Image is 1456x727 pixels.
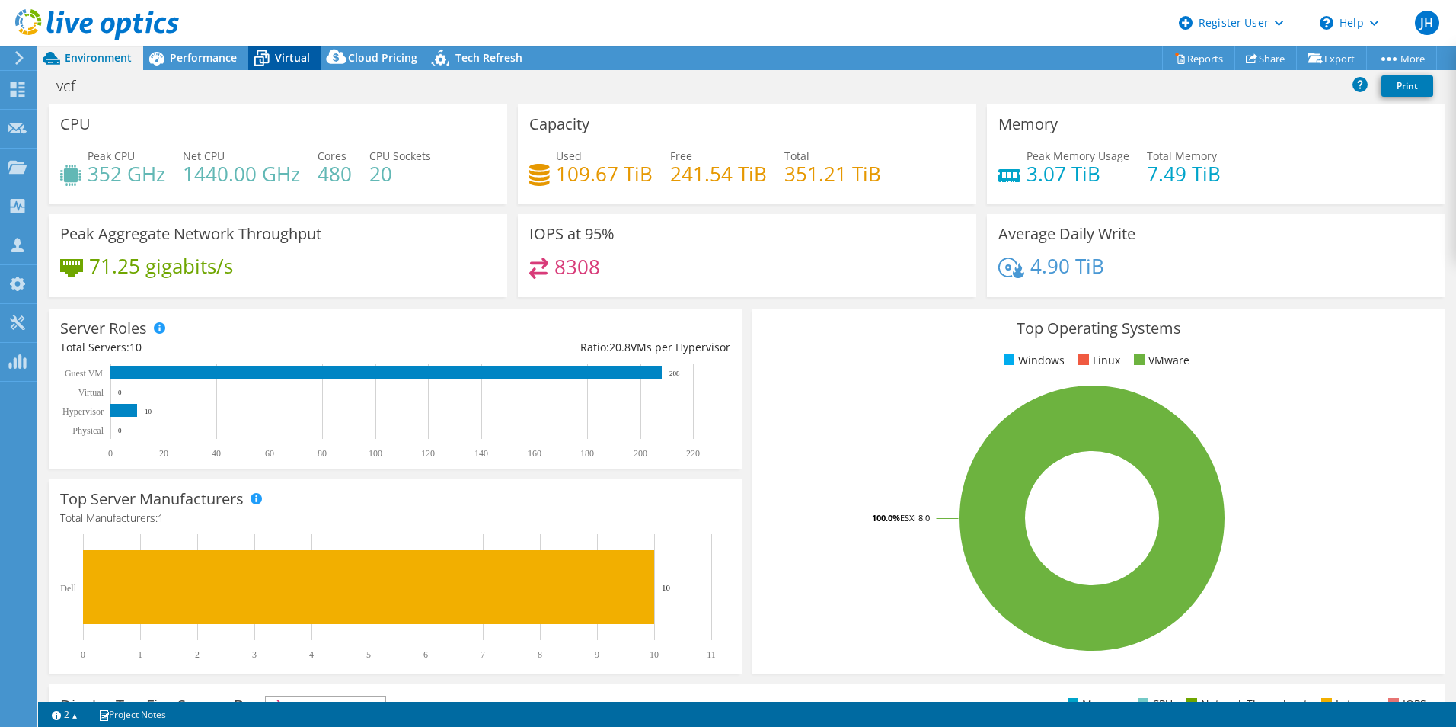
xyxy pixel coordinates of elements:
[528,448,541,459] text: 160
[554,258,600,275] h4: 8308
[118,389,122,396] text: 0
[474,448,488,459] text: 140
[265,448,274,459] text: 60
[609,340,631,354] span: 20.8
[145,408,152,415] text: 10
[580,448,594,459] text: 180
[49,78,99,94] h1: vcf
[872,512,900,524] tspan: 100.0%
[318,448,327,459] text: 80
[784,149,809,163] span: Total
[78,387,104,398] text: Virtual
[183,165,300,182] h4: 1440.00 GHz
[318,149,346,163] span: Cores
[60,510,730,527] h4: Total Manufacturers:
[686,448,700,459] text: 220
[481,649,485,660] text: 7
[1000,352,1065,369] li: Windows
[65,50,132,65] span: Environment
[81,649,85,660] text: 0
[1130,352,1189,369] li: VMware
[369,448,382,459] text: 100
[1366,46,1437,70] a: More
[1074,352,1120,369] li: Linux
[212,448,221,459] text: 40
[348,50,417,65] span: Cloud Pricing
[138,649,142,660] text: 1
[129,340,142,354] span: 10
[455,50,522,65] span: Tech Refresh
[159,448,168,459] text: 20
[1296,46,1367,70] a: Export
[88,165,165,182] h4: 352 GHz
[1147,149,1217,163] span: Total Memory
[538,649,542,660] text: 8
[595,649,599,660] text: 9
[1415,11,1439,35] span: JH
[1183,696,1308,713] li: Network Throughput
[669,370,680,377] text: 208
[170,50,237,65] span: Performance
[529,116,589,133] h3: Capacity
[183,149,225,163] span: Net CPU
[366,649,371,660] text: 5
[1234,46,1297,70] a: Share
[1317,696,1375,713] li: Latency
[1027,165,1129,182] h4: 3.07 TiB
[118,427,122,434] text: 0
[195,649,200,660] text: 2
[60,116,91,133] h3: CPU
[670,165,767,182] h4: 241.54 TiB
[900,512,930,524] tspan: ESXi 8.0
[764,320,1434,337] h3: Top Operating Systems
[529,226,615,242] h3: IOPS at 95%
[1384,696,1426,713] li: IOPS
[634,448,647,459] text: 200
[369,149,431,163] span: CPU Sockets
[60,226,321,242] h3: Peak Aggregate Network Throughput
[556,165,653,182] h4: 109.67 TiB
[309,649,314,660] text: 4
[998,226,1135,242] h3: Average Daily Write
[108,448,113,459] text: 0
[670,149,692,163] span: Free
[395,339,730,356] div: Ratio: VMs per Hypervisor
[65,368,103,379] text: Guest VM
[88,705,177,724] a: Project Notes
[1027,149,1129,163] span: Peak Memory Usage
[60,491,244,508] h3: Top Server Manufacturers
[1147,165,1221,182] h4: 7.49 TiB
[60,320,147,337] h3: Server Roles
[421,448,435,459] text: 120
[266,697,385,715] span: IOPS
[158,511,164,525] span: 1
[1162,46,1235,70] a: Reports
[60,583,76,594] text: Dell
[275,50,310,65] span: Virtual
[1030,258,1104,274] h4: 4.90 TiB
[72,425,104,436] text: Physical
[62,406,104,417] text: Hypervisor
[998,116,1058,133] h3: Memory
[89,258,233,274] h4: 71.25 gigabits/s
[1381,75,1433,97] a: Print
[662,583,671,592] text: 10
[88,149,135,163] span: Peak CPU
[60,339,395,356] div: Total Servers:
[41,705,88,724] a: 2
[784,165,881,182] h4: 351.21 TiB
[423,649,428,660] text: 6
[318,165,352,182] h4: 480
[1134,696,1173,713] li: CPU
[707,649,716,660] text: 11
[252,649,257,660] text: 3
[369,165,431,182] h4: 20
[1064,696,1124,713] li: Memory
[1320,16,1333,30] svg: \n
[650,649,659,660] text: 10
[556,149,582,163] span: Used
